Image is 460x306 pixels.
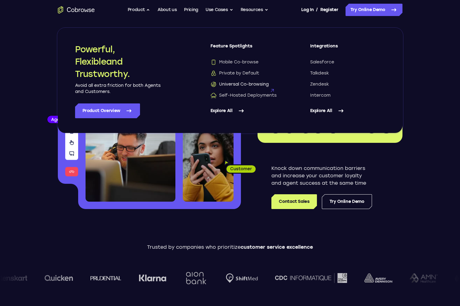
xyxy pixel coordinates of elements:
[310,43,385,54] span: Integrations
[210,43,286,54] span: Feature Spotlights
[210,81,269,87] span: Universal Co-browsing
[310,81,385,87] a: Zendesk
[210,92,277,99] span: Self-Hosted Deployments
[89,276,120,280] img: prudential
[273,273,345,283] img: CDC Informatique
[75,43,161,80] h2: Powerful, Flexible and Trustworthy.
[310,70,385,76] a: Talkdesk
[210,70,259,76] span: Private by Default
[310,92,385,99] a: Intercom
[86,92,175,202] img: A customer support agent talking on the phone
[346,4,402,16] a: Try Online Demo
[362,273,390,283] img: avery-dennison
[210,59,217,65] img: Mobile Co-browse
[75,103,140,118] a: Product Overview
[206,4,233,16] button: Use Cases
[184,4,198,16] a: Pricing
[310,59,385,65] a: Salesforce
[310,59,334,65] span: Salesforce
[271,194,317,209] a: Contact Sales
[241,244,313,250] span: customer service excellence
[271,165,372,187] p: Knock down communication barriers and increase your customer loyalty and agent success at the sam...
[158,4,177,16] a: About us
[310,103,385,118] a: Explore All
[241,4,268,16] button: Resources
[322,194,372,209] a: Try Online Demo
[224,273,256,283] img: Shiftmed
[182,266,207,291] img: Aion Bank
[320,4,338,16] a: Register
[137,274,165,282] img: Klarna
[210,70,286,76] a: Private by DefaultPrivate by Default
[210,59,286,65] a: Mobile Co-browseMobile Co-browse
[210,70,217,76] img: Private by Default
[210,81,286,87] a: Universal Co-browsingUniversal Co-browsing
[210,103,286,118] a: Explore All
[210,92,217,99] img: Self-Hosted Deployments
[75,83,161,95] p: Avoid all extra friction for both Agents and Customers.
[310,92,330,99] span: Intercom
[210,59,258,65] span: Mobile Co-browse
[310,70,329,76] span: Talkdesk
[58,6,95,14] a: Go to the home page
[316,6,318,14] span: /
[183,129,234,202] img: A customer holding their phone
[210,92,286,99] a: Self-Hosted DeploymentsSelf-Hosted Deployments
[210,81,217,87] img: Universal Co-browsing
[301,4,314,16] a: Log In
[128,4,150,16] button: Product
[310,81,329,87] span: Zendesk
